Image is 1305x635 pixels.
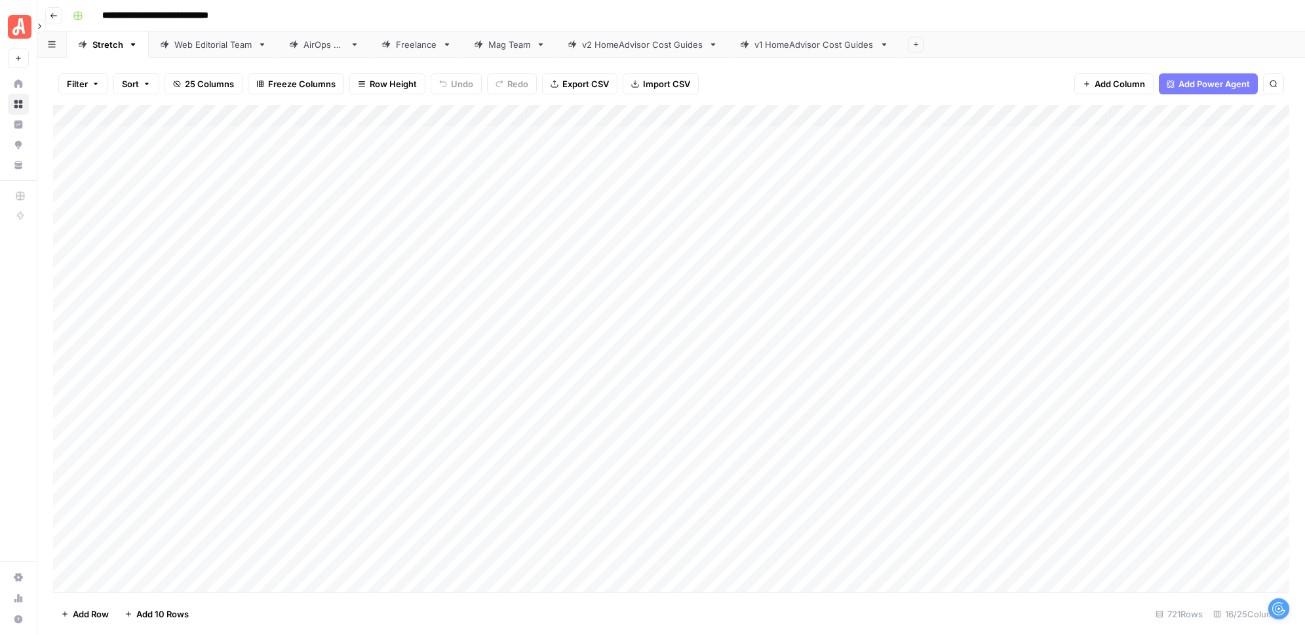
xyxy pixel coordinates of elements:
[67,31,149,58] a: Stretch
[165,73,243,94] button: 25 Columns
[643,77,690,90] span: Import CSV
[488,38,531,51] div: Mag Team
[122,77,139,90] span: Sort
[92,38,123,51] div: Stretch
[113,73,159,94] button: Sort
[729,31,900,58] a: v1 HomeAdvisor Cost Guides
[487,73,537,94] button: Redo
[174,38,252,51] div: Web Editorial Team
[58,73,108,94] button: Filter
[8,134,29,155] a: Opportunities
[754,38,874,51] div: v1 HomeAdvisor Cost Guides
[507,77,528,90] span: Redo
[370,77,417,90] span: Row Height
[582,38,703,51] div: v2 HomeAdvisor Cost Guides
[451,77,473,90] span: Undo
[370,31,463,58] a: Freelance
[8,94,29,115] a: Browse
[431,73,482,94] button: Undo
[623,73,699,94] button: Import CSV
[1159,73,1258,94] button: Add Power Agent
[542,73,617,94] button: Export CSV
[117,604,197,625] button: Add 10 Rows
[303,38,345,51] div: AirOps QA
[8,609,29,630] button: Help + Support
[268,77,336,90] span: Freeze Columns
[136,607,189,621] span: Add 10 Rows
[8,588,29,609] a: Usage
[8,567,29,588] a: Settings
[349,73,425,94] button: Row Height
[8,114,29,135] a: Insights
[73,607,109,621] span: Add Row
[463,31,556,58] a: Mag Team
[562,77,609,90] span: Export CSV
[556,31,729,58] a: v2 HomeAdvisor Cost Guides
[53,604,117,625] button: Add Row
[1178,77,1250,90] span: Add Power Agent
[8,73,29,94] a: Home
[1208,604,1289,625] div: 16/25 Columns
[67,77,88,90] span: Filter
[1095,77,1145,90] span: Add Column
[396,38,437,51] div: Freelance
[185,77,234,90] span: 25 Columns
[149,31,278,58] a: Web Editorial Team
[278,31,370,58] a: AirOps QA
[1150,604,1208,625] div: 721 Rows
[1074,73,1154,94] button: Add Column
[8,15,31,39] img: Angi Logo
[8,155,29,176] a: Your Data
[248,73,344,94] button: Freeze Columns
[8,10,29,43] button: Workspace: Angi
